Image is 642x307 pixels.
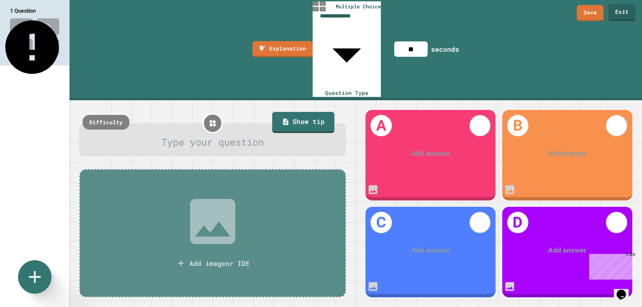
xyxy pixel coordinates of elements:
h1: D [507,212,529,233]
div: Difficulty [83,115,129,130]
h1: C [370,212,392,233]
span: Multiple Choice [336,3,381,10]
div: Add image or IDE [189,258,249,268]
iframe: chat widget [614,280,635,300]
h1: B [507,115,529,136]
a: Explanation [252,41,313,57]
span: 1 Question [10,8,36,14]
a: Show tip [272,112,334,133]
img: multiple-choice-thumbnail.png [313,1,326,11]
a: Exit [608,4,635,21]
div: Chat with us now!Close [3,3,46,42]
span: Question Type [325,89,368,96]
iframe: chat widget [586,251,635,280]
a: Save [577,5,604,21]
h1: A [370,115,392,136]
div: seconds [431,44,459,54]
